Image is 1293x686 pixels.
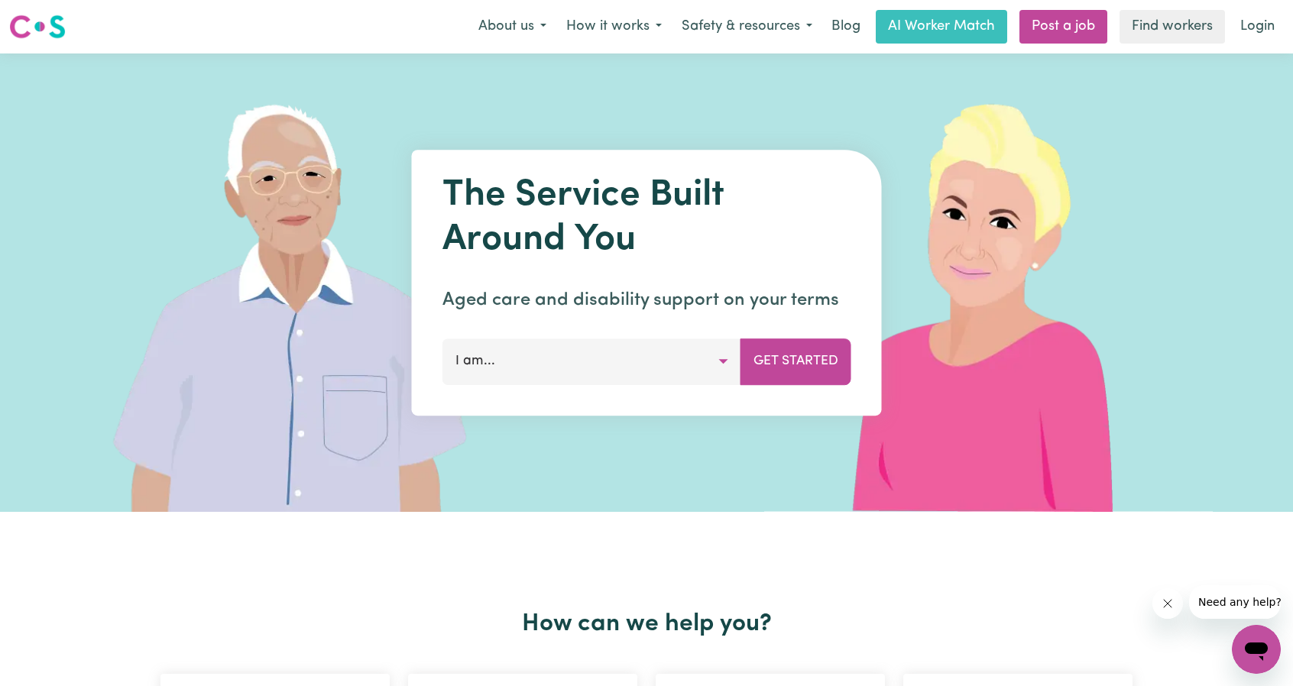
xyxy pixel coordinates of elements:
h1: The Service Built Around You [442,174,851,262]
span: Need any help? [9,11,92,23]
iframe: Message from company [1189,585,1281,619]
a: Find workers [1120,10,1225,44]
a: Blog [822,10,870,44]
iframe: Button to launch messaging window [1232,625,1281,674]
a: Careseekers logo [9,9,66,44]
button: Get Started [740,338,851,384]
button: How it works [556,11,672,43]
p: Aged care and disability support on your terms [442,286,851,314]
button: Safety & resources [672,11,822,43]
iframe: Close message [1152,588,1183,619]
img: Careseekers logo [9,13,66,40]
button: About us [468,11,556,43]
h2: How can we help you? [151,610,1142,639]
a: Login [1231,10,1284,44]
button: I am... [442,338,741,384]
a: AI Worker Match [876,10,1007,44]
a: Post a job [1019,10,1107,44]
